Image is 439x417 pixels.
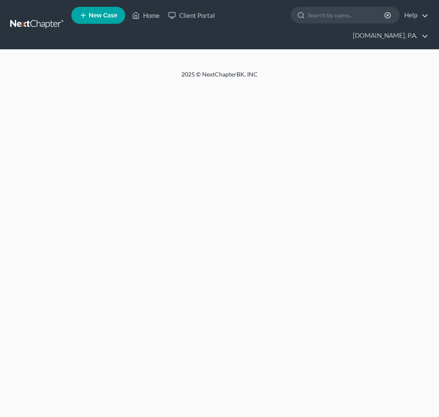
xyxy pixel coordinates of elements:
[89,12,117,19] span: New Case
[164,8,219,23] a: Client Portal
[128,8,164,23] a: Home
[308,7,386,23] input: Search by name...
[400,8,428,23] a: Help
[349,28,428,43] a: [DOMAIN_NAME], P.A.
[16,70,423,85] div: 2025 © NextChapterBK, INC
